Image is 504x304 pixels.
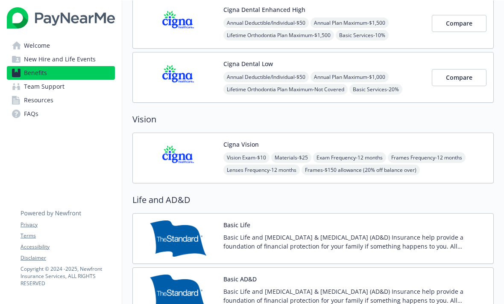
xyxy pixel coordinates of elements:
[223,165,300,175] span: Lenses Frequency - 12 months
[302,165,420,175] span: Frames - $150 allowance (20% off balance over)
[21,243,114,251] a: Accessibility
[223,59,273,68] button: Cigna Dental Low
[140,5,217,41] img: CIGNA carrier logo
[21,221,114,229] a: Privacy
[223,5,305,14] button: Cigna Dental Enhanced High
[388,152,466,163] span: Frames Frequency - 12 months
[132,194,494,206] h2: Life and AD&D
[223,72,309,82] span: Annual Deductible/Individual - $50
[140,220,217,257] img: Standard Insurance Company carrier logo
[223,17,309,28] span: Annual Deductible/Individual - $50
[24,93,53,107] span: Resources
[21,232,114,240] a: Terms
[223,275,257,284] button: Basic AD&D
[313,152,386,163] span: Exam Frequency - 12 months
[7,93,115,107] a: Resources
[7,52,115,66] a: New Hire and Life Events
[432,69,486,86] button: Compare
[21,265,114,287] p: Copyright © 2024 - 2025 , Newfront Insurance Services, ALL RIGHTS RESERVED
[24,52,96,66] span: New Hire and Life Events
[223,220,250,229] button: Basic Life
[132,113,494,126] h2: Vision
[223,233,486,251] p: Basic Life and [MEDICAL_DATA] & [MEDICAL_DATA] (AD&D) Insurance help provide a foundation of fina...
[349,84,402,95] span: Basic Services - 20%
[7,39,115,52] a: Welcome
[24,107,38,121] span: FAQs
[24,66,47,80] span: Benefits
[311,17,389,28] span: Annual Plan Maximum - $1,500
[336,30,389,41] span: Basic Services - 10%
[311,72,389,82] span: Annual Plan Maximum - $1,000
[432,15,486,32] button: Compare
[446,73,472,81] span: Compare
[21,254,114,262] a: Disclaimer
[24,80,64,93] span: Team Support
[223,140,259,149] button: Cigna Vision
[271,152,311,163] span: Materials - $25
[446,19,472,27] span: Compare
[7,66,115,80] a: Benefits
[24,39,50,52] span: Welcome
[140,59,217,96] img: CIGNA carrier logo
[223,152,270,163] span: Vision Exam - $10
[223,84,348,95] span: Lifetime Orthodontia Plan Maximum - Not Covered
[223,30,334,41] span: Lifetime Orthodontia Plan Maximum - $1,500
[7,107,115,121] a: FAQs
[140,140,217,176] img: CIGNA carrier logo
[7,80,115,93] a: Team Support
